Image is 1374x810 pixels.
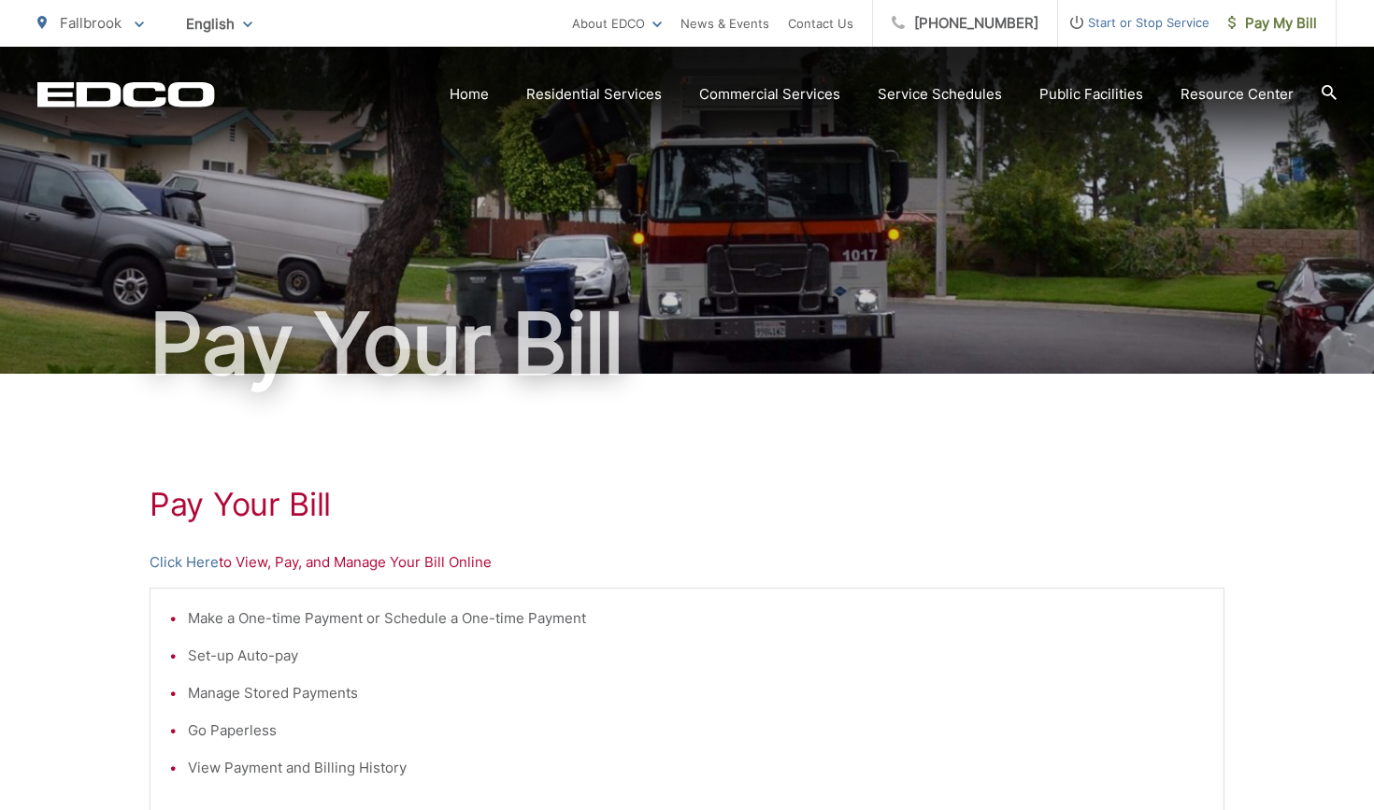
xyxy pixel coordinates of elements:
span: English [172,7,266,40]
li: Go Paperless [188,719,1205,742]
a: Contact Us [788,12,853,35]
a: EDCD logo. Return to the homepage. [37,81,215,107]
li: View Payment and Billing History [188,757,1205,779]
span: Fallbrook [60,14,122,32]
a: About EDCO [572,12,662,35]
a: Click Here [150,551,219,574]
h1: Pay Your Bill [37,297,1337,391]
li: Make a One-time Payment or Schedule a One-time Payment [188,607,1205,630]
span: Pay My Bill [1228,12,1317,35]
a: News & Events [680,12,769,35]
p: to View, Pay, and Manage Your Bill Online [150,551,1224,574]
h1: Pay Your Bill [150,486,1224,523]
a: Service Schedules [878,83,1002,106]
a: Home [450,83,489,106]
li: Set-up Auto-pay [188,645,1205,667]
a: Residential Services [526,83,662,106]
a: Commercial Services [699,83,840,106]
a: Resource Center [1181,83,1294,106]
a: Public Facilities [1039,83,1143,106]
li: Manage Stored Payments [188,682,1205,704]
